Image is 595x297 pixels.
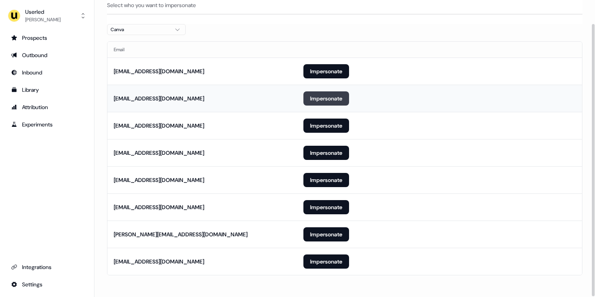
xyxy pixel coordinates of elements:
[303,91,349,106] button: Impersonate
[303,254,349,269] button: Impersonate
[303,119,349,133] button: Impersonate
[107,42,297,58] th: Email
[303,200,349,214] button: Impersonate
[25,16,61,24] div: [PERSON_NAME]
[11,263,83,271] div: Integrations
[11,69,83,76] div: Inbound
[107,24,186,35] button: Canva
[303,173,349,187] button: Impersonate
[6,6,88,25] button: Userled[PERSON_NAME]
[25,8,61,16] div: Userled
[303,146,349,160] button: Impersonate
[6,66,88,79] a: Go to Inbound
[111,26,170,33] div: Canva
[11,34,83,42] div: Prospects
[11,51,83,59] div: Outbound
[114,122,204,130] div: [EMAIL_ADDRESS][DOMAIN_NAME]
[6,49,88,61] a: Go to outbound experience
[11,280,83,288] div: Settings
[6,278,88,291] a: Go to integrations
[114,176,204,184] div: [EMAIL_ADDRESS][DOMAIN_NAME]
[6,84,88,96] a: Go to templates
[114,230,248,238] div: [PERSON_NAME][EMAIL_ADDRESS][DOMAIN_NAME]
[303,227,349,241] button: Impersonate
[303,64,349,78] button: Impersonate
[6,118,88,131] a: Go to experiments
[114,149,204,157] div: [EMAIL_ADDRESS][DOMAIN_NAME]
[114,203,204,211] div: [EMAIL_ADDRESS][DOMAIN_NAME]
[114,95,204,102] div: [EMAIL_ADDRESS][DOMAIN_NAME]
[6,32,88,44] a: Go to prospects
[6,261,88,273] a: Go to integrations
[114,67,204,75] div: [EMAIL_ADDRESS][DOMAIN_NAME]
[11,103,83,111] div: Attribution
[114,258,204,265] div: [EMAIL_ADDRESS][DOMAIN_NAME]
[107,1,582,9] p: Select who you want to impersonate
[6,101,88,113] a: Go to attribution
[11,86,83,94] div: Library
[11,121,83,128] div: Experiments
